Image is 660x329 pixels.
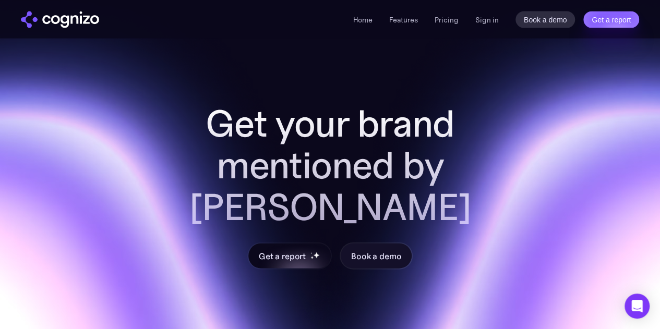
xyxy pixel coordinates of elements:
div: Get a report [259,250,306,262]
h2: Get your brand mentioned by [PERSON_NAME] [163,103,497,228]
a: Features [389,15,418,25]
a: Sign in [475,14,499,26]
a: home [21,11,99,28]
a: Book a demo [340,242,413,270]
div: Book a demo [351,250,401,262]
a: Get a reportstarstarstar [247,242,332,270]
a: Book a demo [515,11,575,28]
img: star [310,256,314,260]
a: Get a report [583,11,639,28]
img: star [310,252,312,254]
a: Home [353,15,373,25]
img: star [313,252,320,259]
div: Open Intercom Messenger [625,294,650,319]
a: Pricing [435,15,459,25]
img: cognizo logo [21,11,99,28]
